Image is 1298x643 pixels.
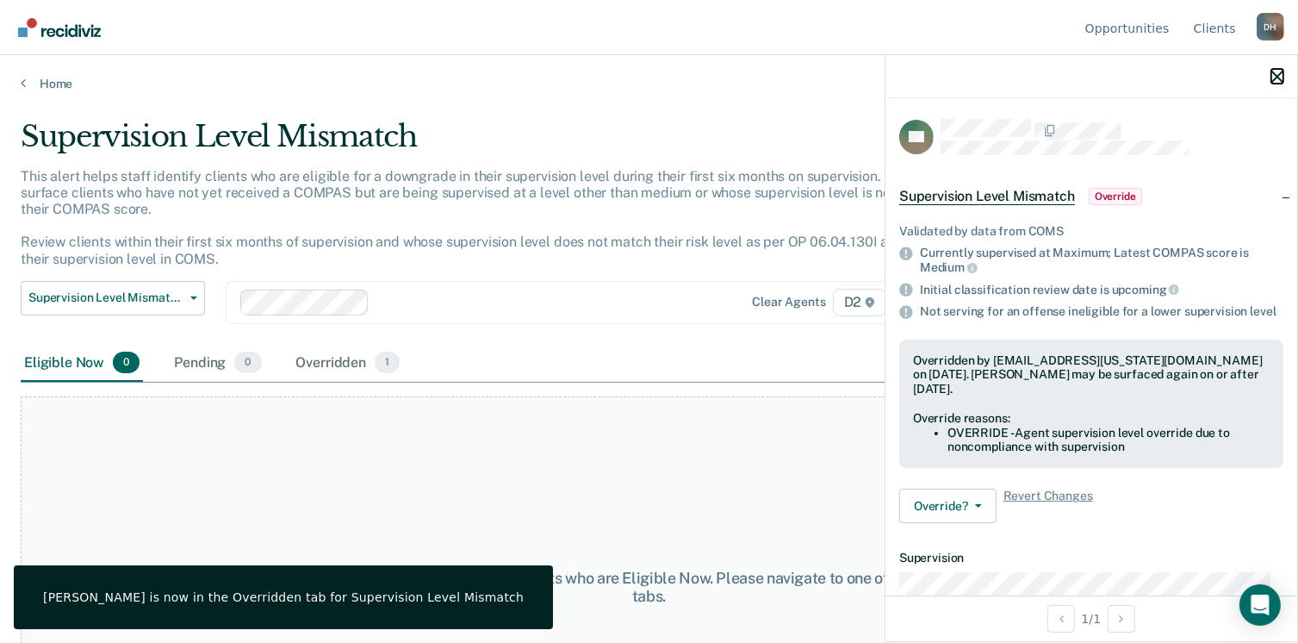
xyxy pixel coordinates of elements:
span: Override [1089,188,1142,205]
div: Currently supervised at Maximum; Latest COMPAS score is [920,246,1283,275]
button: Override? [899,489,997,523]
span: Revert Changes [1003,489,1093,523]
button: Profile dropdown button [1257,13,1284,41]
div: Validated by data from COMS [899,224,1283,239]
span: Medium [920,260,978,274]
div: Override reasons: [913,411,1270,426]
div: Not serving for an offense ineligible for a lower supervision [920,304,1283,319]
div: Overridden [293,345,404,383]
div: Overridden by [EMAIL_ADDRESS][US_STATE][DOMAIN_NAME] on [DATE]. [PERSON_NAME] may be surfaced aga... [913,353,1270,396]
div: Supervision Level MismatchOverride [885,169,1297,224]
span: D2 [833,289,887,316]
span: Supervision Level Mismatch [899,188,1075,205]
p: This alert helps staff identify clients who are eligible for a downgrade in their supervision lev... [21,168,978,267]
span: 0 [113,352,140,374]
div: [PERSON_NAME] is now in the Overridden tab for Supervision Level Mismatch [43,590,524,605]
div: D H [1257,13,1284,41]
div: At this time, there are no clients who are Eligible Now. Please navigate to one of the other tabs. [335,569,963,606]
span: upcoming [1112,283,1180,297]
div: 1 / 1 [885,596,1297,641]
div: Open Intercom Messenger [1239,584,1281,626]
li: OVERRIDE - Agent supervision level override due to noncompliance with supervision [947,426,1270,455]
button: Next Opportunity [1108,605,1135,633]
span: 1 [375,352,400,374]
img: Recidiviz [18,18,101,37]
span: Supervision Level Mismatch [28,290,183,305]
button: Previous Opportunity [1047,605,1075,633]
div: Eligible Now [21,345,143,383]
span: 0 [234,352,261,374]
div: Initial classification review date is [920,282,1283,297]
dt: Supervision [899,551,1283,565]
div: Clear agents [752,295,825,309]
div: Supervision Level Mismatch [21,119,994,168]
a: Home [21,76,1277,91]
span: level [1250,304,1276,318]
div: Pending [171,345,264,383]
